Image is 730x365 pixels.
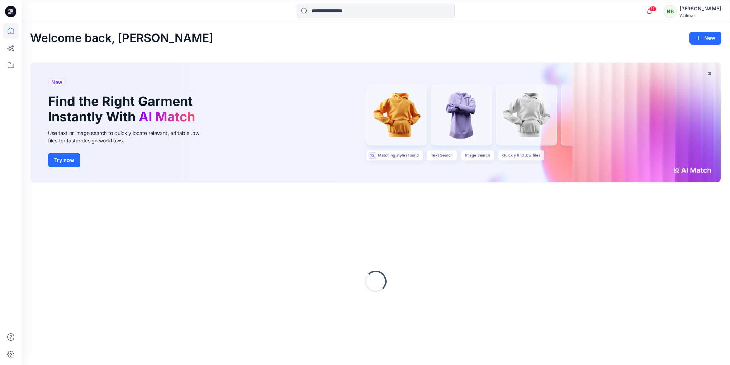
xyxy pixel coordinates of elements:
h1: Find the Right Garment Instantly With [48,94,199,125]
span: New [51,78,62,86]
div: Walmart [679,13,721,18]
div: [PERSON_NAME] [679,4,721,13]
div: Use text or image search to quickly locate relevant, editable .bw files for faster design workflows. [48,129,209,144]
span: AI Match [139,109,195,125]
button: Try now [48,153,80,167]
h2: Welcome back, [PERSON_NAME] [30,32,213,45]
span: 11 [649,6,657,12]
button: New [689,32,721,45]
div: NB [664,5,677,18]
